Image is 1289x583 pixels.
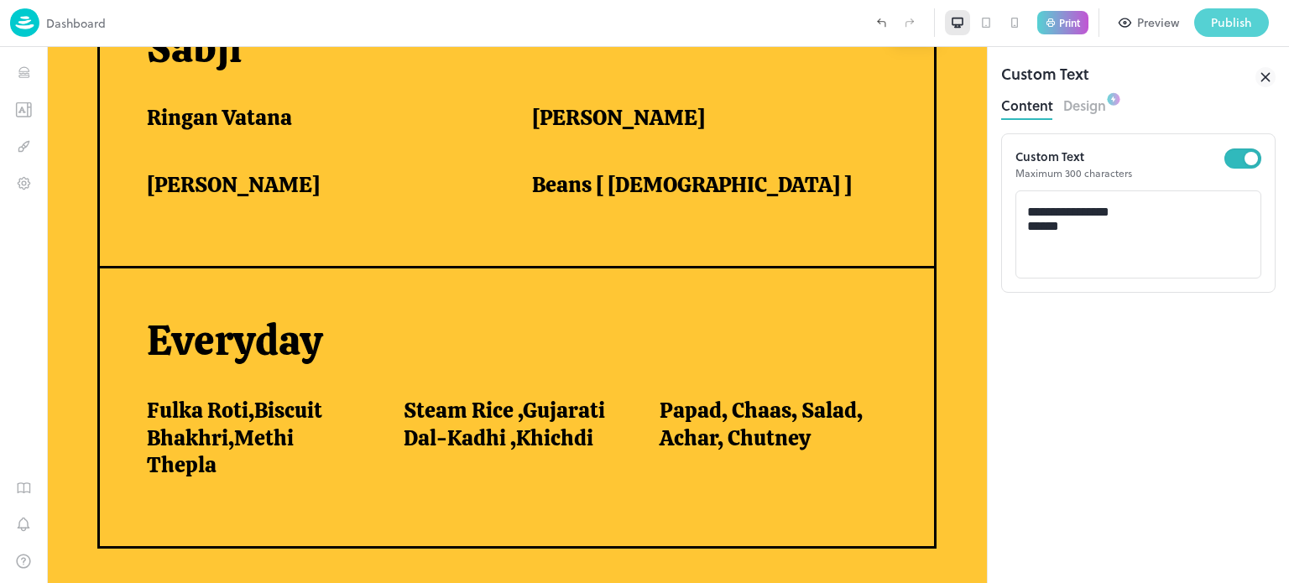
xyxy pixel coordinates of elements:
span: Fulka Roti,Biscuit Bhakhri,Methi Thepla [100,350,316,432]
p: Custom Text [1015,148,1224,165]
span: Beans [ [DEMOGRAPHIC_DATA] ] [485,124,805,152]
span: Ringan Vatana [100,57,245,85]
div: Preview [1137,13,1179,32]
p: Everyday [100,268,849,320]
img: logo-86c26b7e.jpg [10,8,39,37]
p: Dashboard [46,14,106,32]
span: Steam Rice ,Gujarati Dal-Kadhi ,Khichdi [357,350,572,404]
button: Preview [1109,8,1189,37]
button: Content [1001,92,1053,115]
div: Custom Text [1001,62,1089,92]
span: [PERSON_NAME] [100,124,273,152]
span: Papad, Chaas, Salad, Achar, Chutney [613,350,828,404]
p: Print [1059,18,1080,28]
button: Design [1063,92,1106,115]
span: [PERSON_NAME] [485,57,658,85]
label: Redo (Ctrl + Y) [895,8,924,37]
div: Publish [1211,13,1252,32]
p: Maximum 300 characters [1015,165,1224,180]
label: Undo (Ctrl + Z) [867,8,895,37]
button: Publish [1194,8,1269,37]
